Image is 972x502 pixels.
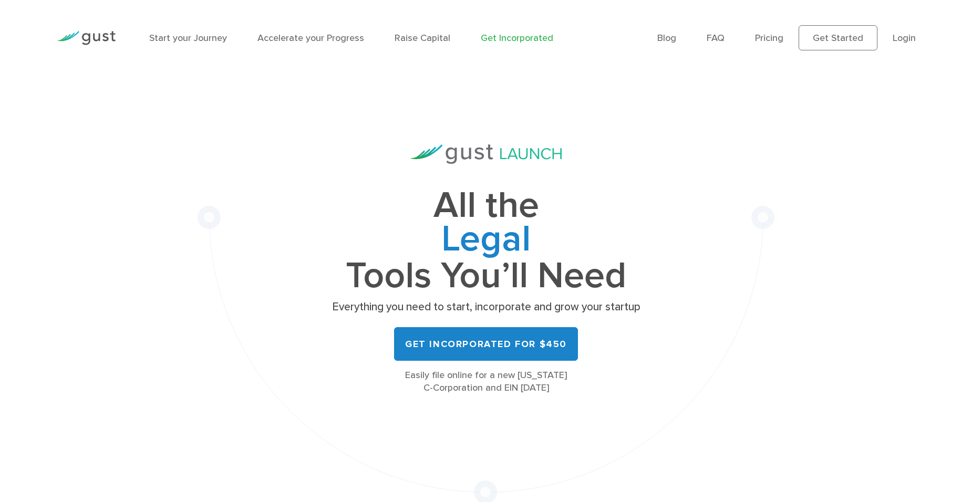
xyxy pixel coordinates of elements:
a: Start your Journey [149,33,227,44]
a: Pricing [755,33,783,44]
span: Legal [328,223,644,259]
div: Easily file online for a new [US_STATE] C-Corporation and EIN [DATE] [328,369,644,394]
a: Get Started [799,25,877,50]
a: FAQ [707,33,725,44]
h1: All the Tools You’ll Need [328,189,644,292]
img: Gust Logo [57,31,116,45]
a: Accelerate your Progress [257,33,364,44]
a: Login [893,33,916,44]
p: Everything you need to start, incorporate and grow your startup [328,300,644,315]
a: Get Incorporated for $450 [394,327,578,361]
a: Raise Capital [395,33,450,44]
a: Blog [657,33,676,44]
img: Gust Launch Logo [410,144,562,164]
a: Get Incorporated [481,33,553,44]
